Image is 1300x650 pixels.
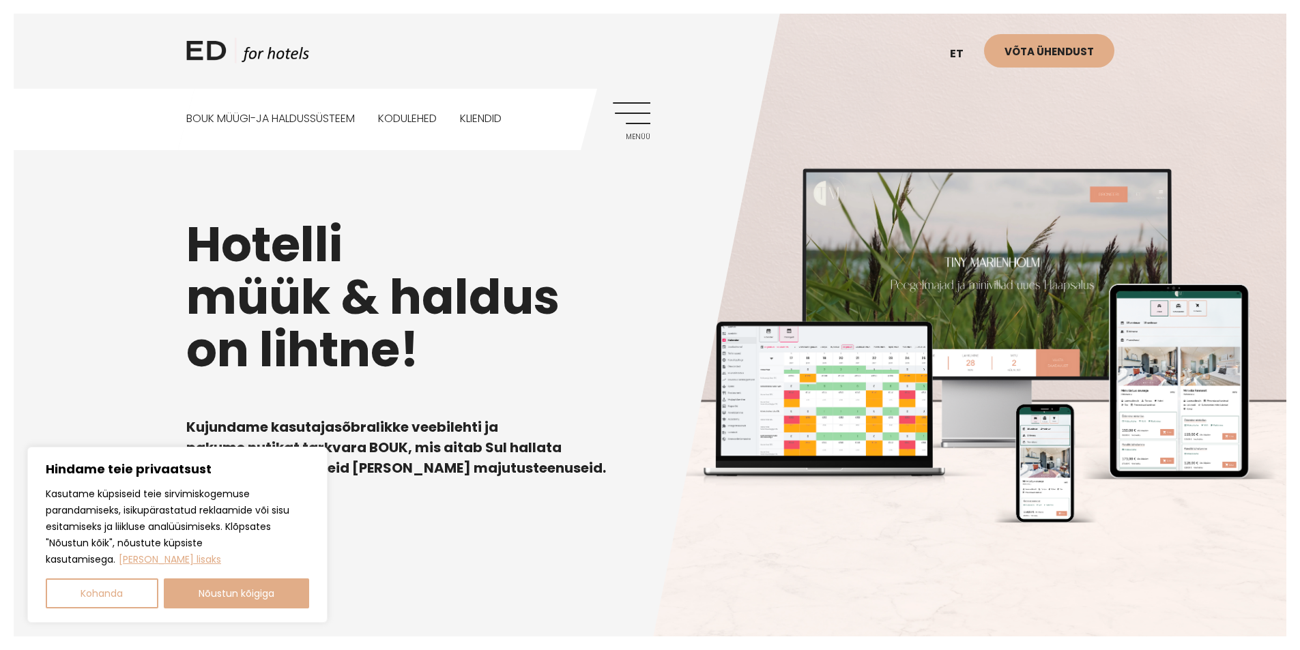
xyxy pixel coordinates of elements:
button: Nõustun kõigiga [164,578,310,608]
a: Kodulehed [378,89,437,149]
a: et [943,38,984,71]
p: Hindame teie privaatsust [46,461,309,477]
button: Kohanda [46,578,158,608]
a: ED HOTELS [186,38,309,72]
p: Kasutame küpsiseid teie sirvimiskogemuse parandamiseks, isikupärastatud reklaamide või sisu esita... [46,486,309,567]
a: Loe lisaks [118,552,222,567]
a: BOUK MÜÜGI-JA HALDUSSÜSTEEM [186,89,355,149]
a: Menüü [613,102,650,140]
b: Kujundame kasutajasõbralikke veebilehti ja pakume nutikat tarkvara BOUK, mis aitab Sul hallata ho... [186,417,606,477]
span: Menüü [613,133,650,141]
a: Võta ühendust [984,34,1114,68]
a: Kliendid [460,89,502,149]
h1: Hotelli müük & haldus on lihtne! [186,218,1114,376]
